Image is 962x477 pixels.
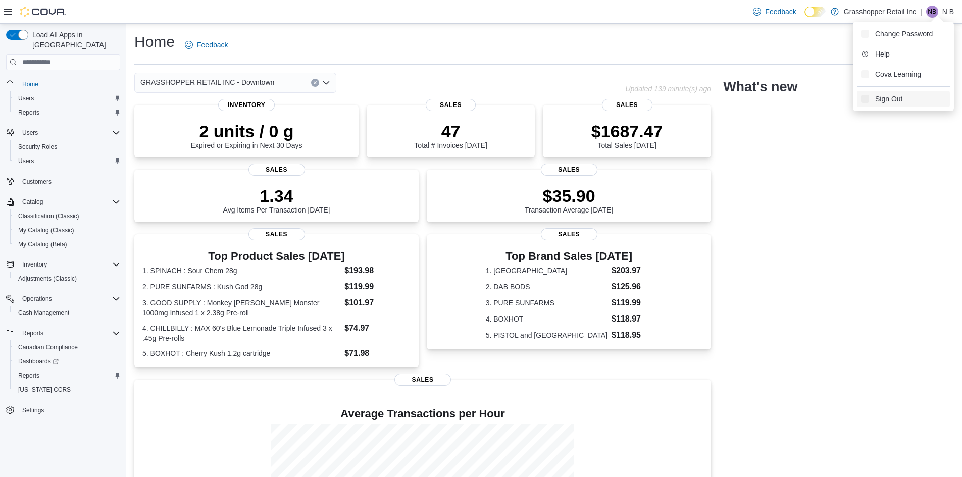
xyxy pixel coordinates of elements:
span: Home [22,80,38,88]
span: Sales [394,374,451,386]
span: My Catalog (Beta) [14,238,120,250]
span: My Catalog (Classic) [18,226,74,234]
button: Cash Management [10,306,124,320]
span: Catalog [22,198,43,206]
span: Canadian Compliance [18,343,78,351]
img: Cova [20,7,66,17]
span: Inventory [218,99,275,111]
button: Security Roles [10,140,124,154]
button: Change Password [857,26,950,42]
a: Canadian Compliance [14,341,82,353]
dd: $193.98 [344,264,411,277]
dd: $101.97 [344,297,411,309]
span: Settings [18,404,120,416]
span: Sales [248,228,305,240]
span: Reports [14,369,120,382]
span: Load All Apps in [GEOGRAPHIC_DATA] [28,30,120,50]
a: Settings [18,404,48,416]
dd: $118.97 [612,313,652,325]
a: Dashboards [10,354,124,368]
span: Inventory [22,260,47,269]
button: Open list of options [322,79,330,87]
button: Inventory [2,257,124,272]
span: Adjustments (Classic) [18,275,77,283]
button: My Catalog (Beta) [10,237,124,251]
p: Grasshopper Retail Inc [844,6,916,18]
a: Cash Management [14,307,73,319]
button: Canadian Compliance [10,340,124,354]
button: Users [10,154,124,168]
span: Classification (Classic) [18,212,79,220]
button: Users [10,91,124,105]
button: Reports [18,327,47,339]
button: Inventory [18,258,51,271]
span: Users [14,155,120,167]
button: Users [18,127,42,139]
dt: 2. DAB BODS [486,282,607,292]
span: Reports [22,329,43,337]
span: GRASSHOPPER RETAIL INC - Downtown [140,76,274,88]
dd: $119.99 [344,281,411,293]
a: Classification (Classic) [14,210,83,222]
dt: 2. PURE SUNFARMS : Kush God 28g [142,282,340,292]
button: Sign Out [857,91,950,107]
span: Security Roles [14,141,120,153]
dd: $118.95 [612,329,652,341]
button: Classification (Classic) [10,209,124,223]
dt: 5. BOXHOT : Cherry Kush 1.2g cartridge [142,348,340,358]
p: 47 [414,121,487,141]
span: Reports [18,109,39,117]
h4: Average Transactions per Hour [142,408,703,420]
span: Users [18,157,34,165]
span: Help [875,49,890,59]
dd: $71.98 [344,347,411,359]
span: Reports [14,107,120,119]
dt: 1. [GEOGRAPHIC_DATA] [486,266,607,276]
span: Sales [541,164,597,176]
h1: Home [134,32,175,52]
span: Cash Management [18,309,69,317]
p: 1.34 [223,186,330,206]
div: N B [926,6,938,18]
button: [US_STATE] CCRS [10,383,124,397]
span: Reports [18,372,39,380]
span: Sales [248,164,305,176]
span: Sales [541,228,597,240]
dd: $203.97 [612,264,652,277]
button: Operations [18,293,56,305]
p: 2 units / 0 g [191,121,302,141]
a: Users [14,155,38,167]
a: Home [18,78,42,90]
span: Washington CCRS [14,384,120,396]
a: [US_STATE] CCRS [14,384,75,396]
span: Customers [22,178,52,186]
span: Security Roles [18,143,57,151]
button: Operations [2,292,124,306]
span: Classification (Classic) [14,210,120,222]
span: Change Password [875,29,933,39]
span: Sign Out [875,94,902,104]
span: [US_STATE] CCRS [18,386,71,394]
nav: Complex example [6,72,120,444]
span: NB [928,6,936,18]
button: My Catalog (Classic) [10,223,124,237]
button: Catalog [2,195,124,209]
h3: Top Product Sales [DATE] [142,250,411,262]
span: Cash Management [14,307,120,319]
span: Canadian Compliance [14,341,120,353]
dd: $119.99 [612,297,652,309]
a: Customers [18,176,56,188]
span: Catalog [18,196,120,208]
span: Dashboards [18,357,59,365]
button: Clear input [311,79,319,87]
p: $1687.47 [591,121,663,141]
dd: $74.97 [344,322,411,334]
span: Inventory [18,258,120,271]
span: My Catalog (Beta) [18,240,67,248]
p: Updated 139 minute(s) ago [625,85,711,93]
button: Customers [2,174,124,189]
a: Feedback [181,35,232,55]
a: Reports [14,369,43,382]
a: My Catalog (Beta) [14,238,71,250]
span: Home [18,77,120,90]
